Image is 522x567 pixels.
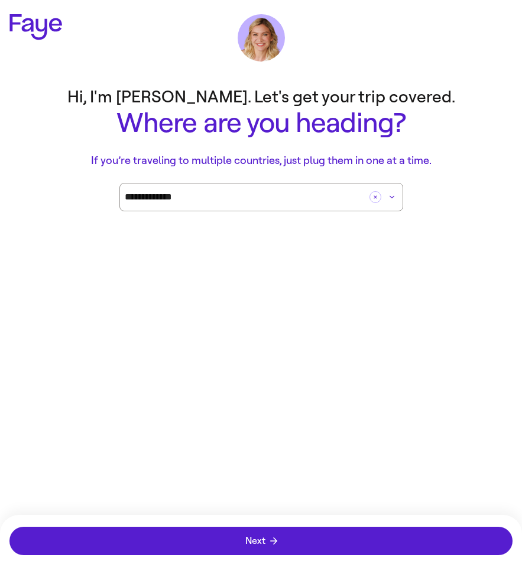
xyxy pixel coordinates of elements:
[9,527,513,555] button: Next
[25,153,498,169] p: If you’re traveling to multiple countries, just plug them in one at a time.
[25,85,498,108] p: Hi, I'm [PERSON_NAME]. Let's get your trip covered.
[25,108,498,138] h1: Where are you heading?
[369,191,381,203] button: Clear button
[245,536,277,546] span: Next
